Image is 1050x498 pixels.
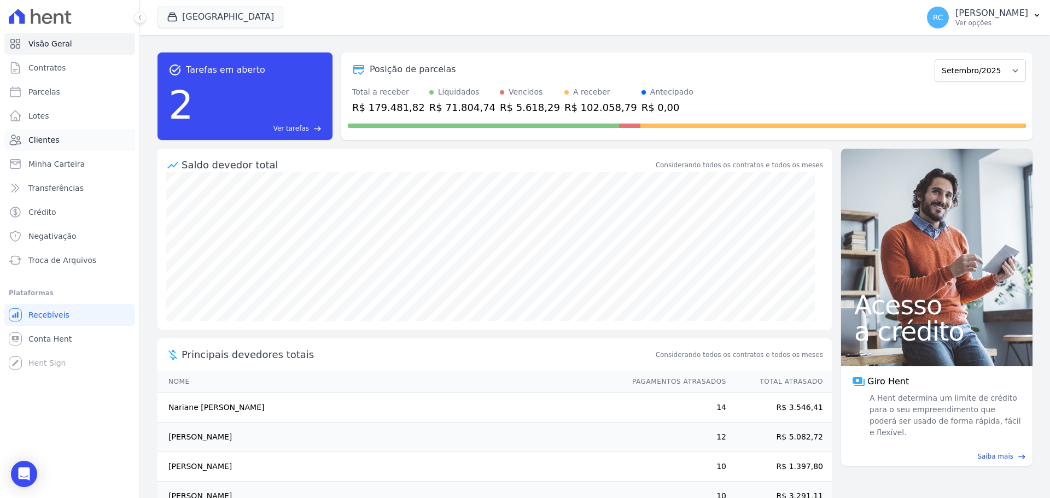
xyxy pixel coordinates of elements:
[727,452,832,482] td: R$ 1.397,80
[28,231,77,242] span: Negativação
[641,100,693,115] div: R$ 0,00
[4,328,135,350] a: Conta Hent
[4,177,135,199] a: Transferências
[622,393,727,423] td: 14
[4,33,135,55] a: Visão Geral
[28,333,72,344] span: Conta Hent
[1018,453,1026,461] span: east
[157,423,622,452] td: [PERSON_NAME]
[168,77,194,133] div: 2
[854,292,1019,318] span: Acesso
[157,393,622,423] td: Nariane [PERSON_NAME]
[4,249,135,271] a: Troca de Arquivos
[28,255,96,266] span: Troca de Arquivos
[157,371,622,393] th: Nome
[28,207,56,218] span: Crédito
[182,157,654,172] div: Saldo devedor total
[168,63,182,77] span: task_alt
[28,183,84,194] span: Transferências
[573,86,610,98] div: A receber
[4,105,135,127] a: Lotes
[182,347,654,362] span: Principais devedores totais
[848,452,1026,461] a: Saiba mais east
[867,392,1022,438] span: A Hent determina um limite de crédito para o seu empreendimento que poderá ser usado de forma ráp...
[500,100,560,115] div: R$ 5.618,29
[352,100,425,115] div: R$ 179.481,82
[622,423,727,452] td: 12
[955,19,1028,27] p: Ver opções
[9,286,131,300] div: Plataformas
[650,86,693,98] div: Antecipado
[28,62,66,73] span: Contratos
[4,201,135,223] a: Crédito
[157,452,622,482] td: [PERSON_NAME]
[622,452,727,482] td: 10
[438,86,480,98] div: Liquidados
[28,38,72,49] span: Visão Geral
[509,86,542,98] div: Vencidos
[28,86,60,97] span: Parcelas
[727,393,832,423] td: R$ 3.546,41
[656,160,823,170] div: Considerando todos os contratos e todos os meses
[28,159,85,169] span: Minha Carteira
[28,309,69,320] span: Recebíveis
[727,371,832,393] th: Total Atrasado
[28,134,59,145] span: Clientes
[370,63,456,76] div: Posição de parcelas
[955,8,1028,19] p: [PERSON_NAME]
[429,100,495,115] div: R$ 71.804,74
[157,7,283,27] button: [GEOGRAPHIC_DATA]
[656,350,823,360] span: Considerando todos os contratos e todos os meses
[273,124,309,133] span: Ver tarefas
[4,225,135,247] a: Negativação
[313,125,322,133] span: east
[4,304,135,326] a: Recebíveis
[4,81,135,103] a: Parcelas
[933,14,943,21] span: RC
[918,2,1050,33] button: RC [PERSON_NAME] Ver opções
[854,318,1019,344] span: a crédito
[867,375,909,388] span: Giro Hent
[564,100,637,115] div: R$ 102.058,79
[4,129,135,151] a: Clientes
[727,423,832,452] td: R$ 5.082,72
[186,63,265,77] span: Tarefas em aberto
[352,86,425,98] div: Total a receber
[622,371,727,393] th: Pagamentos Atrasados
[4,57,135,79] a: Contratos
[28,110,49,121] span: Lotes
[198,124,322,133] a: Ver tarefas east
[11,461,37,487] div: Open Intercom Messenger
[977,452,1013,461] span: Saiba mais
[4,153,135,175] a: Minha Carteira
